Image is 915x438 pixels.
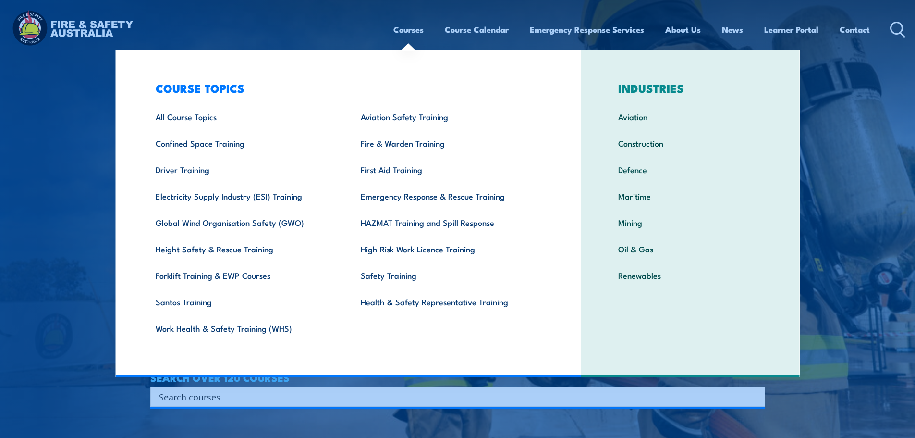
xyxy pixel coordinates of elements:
a: Course Calendar [445,17,509,42]
a: Oil & Gas [603,236,778,262]
a: Emergency Response & Rescue Training [346,183,551,209]
a: First Aid Training [346,156,551,183]
a: Electricity Supply Industry (ESI) Training [141,183,346,209]
h4: SEARCH OVER 120 COURSES [150,372,765,383]
a: High Risk Work Licence Training [346,236,551,262]
a: Construction [603,130,778,156]
a: Height Safety & Rescue Training [141,236,346,262]
a: Santos Training [141,288,346,315]
a: Emergency Response Services [530,17,644,42]
a: Contact [840,17,870,42]
a: Work Health & Safety Training (WHS) [141,315,346,341]
a: About Us [665,17,701,42]
a: Renewables [603,262,778,288]
a: Global Wind Organisation Safety (GWO) [141,209,346,236]
a: HAZMAT Training and Spill Response [346,209,551,236]
input: Search input [159,389,744,404]
a: Learner Portal [764,17,818,42]
a: Mining [603,209,778,236]
button: Search magnifier button [748,390,762,403]
form: Search form [161,390,746,403]
a: Aviation [603,103,778,130]
a: All Course Topics [141,103,346,130]
h3: COURSE TOPICS [141,81,551,95]
a: Maritime [603,183,778,209]
h3: INDUSTRIES [603,81,778,95]
a: Aviation Safety Training [346,103,551,130]
a: Fire & Warden Training [346,130,551,156]
a: Courses [393,17,424,42]
a: News [722,17,743,42]
a: Defence [603,156,778,183]
a: Health & Safety Representative Training [346,288,551,315]
a: Safety Training [346,262,551,288]
a: Forklift Training & EWP Courses [141,262,346,288]
a: Driver Training [141,156,346,183]
a: Confined Space Training [141,130,346,156]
